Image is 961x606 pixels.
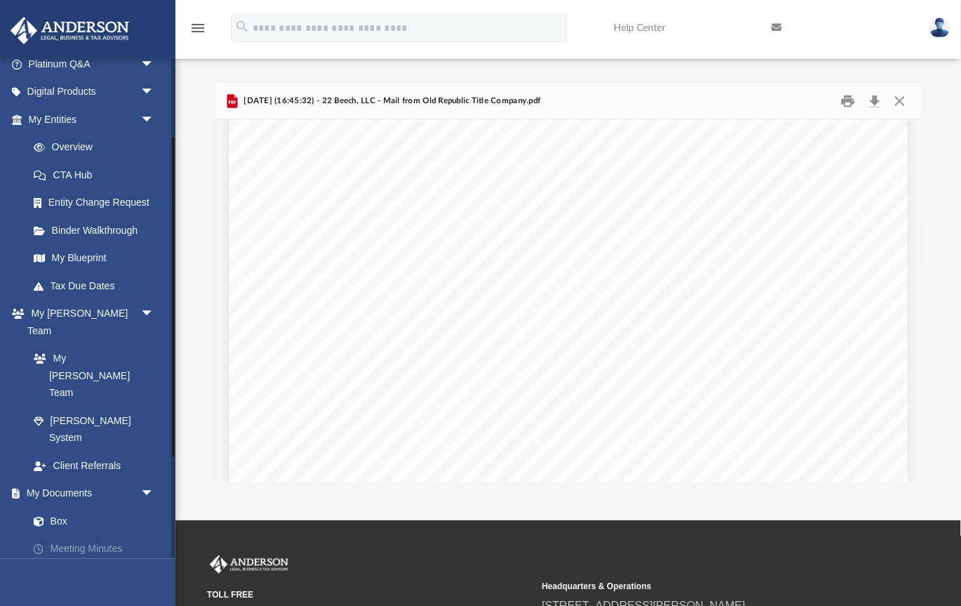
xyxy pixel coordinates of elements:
[215,119,922,482] div: Document Viewer
[10,300,168,345] a: My [PERSON_NAME] Teamarrow_drop_down
[887,90,913,112] button: Close
[207,588,532,601] small: TOLL FREE
[862,90,887,112] button: Download
[10,50,175,78] a: Platinum Q&Aarrow_drop_down
[20,189,175,217] a: Entity Change Request
[190,27,206,37] a: menu
[241,95,541,107] span: [DATE] (16:45:32) - 22 Beech, LLC - Mail from Old Republic Title Company.pdf
[20,507,168,535] a: Box
[20,452,168,480] a: Client Referrals
[207,555,291,574] img: Anderson Advisors Platinum Portal
[20,133,175,162] a: Overview
[10,78,175,106] a: Digital Productsarrow_drop_down
[20,407,168,452] a: [PERSON_NAME] System
[929,18,950,38] img: User Pic
[215,119,922,482] div: File preview
[215,83,922,482] div: Preview
[140,50,168,79] span: arrow_drop_down
[190,20,206,37] i: menu
[542,580,867,593] small: Headquarters & Operations
[6,17,133,44] img: Anderson Advisors Platinum Portal
[10,105,175,133] a: My Entitiesarrow_drop_down
[20,161,175,189] a: CTA Hub
[20,272,175,300] a: Tax Due Dates
[20,244,168,272] a: My Blueprint
[140,105,168,134] span: arrow_drop_down
[20,535,175,563] a: Meeting Minutes
[140,78,168,107] span: arrow_drop_down
[234,19,250,34] i: search
[140,300,168,329] span: arrow_drop_down
[835,90,863,112] button: Print
[20,216,175,244] a: Binder Walkthrough
[10,480,175,508] a: My Documentsarrow_drop_down
[140,480,168,508] span: arrow_drop_down
[20,345,161,407] a: My [PERSON_NAME] Team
